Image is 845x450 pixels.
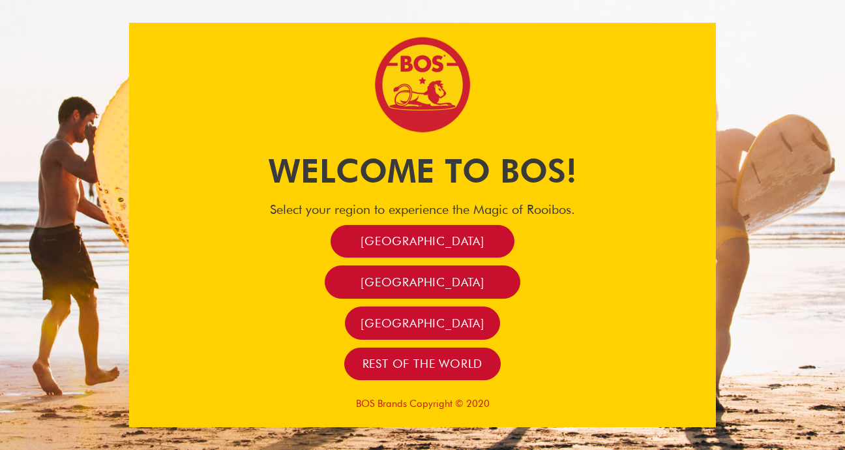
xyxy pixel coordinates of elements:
[361,316,484,331] span: [GEOGRAPHIC_DATA]
[129,148,716,194] h1: Welcome to BOS!
[361,275,484,290] span: [GEOGRAPHIC_DATA]
[345,307,500,340] a: [GEOGRAPHIC_DATA]
[361,233,484,248] span: [GEOGRAPHIC_DATA]
[129,398,716,410] p: BOS Brands Copyright © 2020
[129,202,716,217] h4: Select your region to experience the Magic of Rooibos.
[363,356,483,371] span: Rest of the world
[331,225,514,258] a: [GEOGRAPHIC_DATA]
[374,36,471,134] img: Bos Brands
[344,348,501,381] a: Rest of the world
[325,265,520,299] a: [GEOGRAPHIC_DATA]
